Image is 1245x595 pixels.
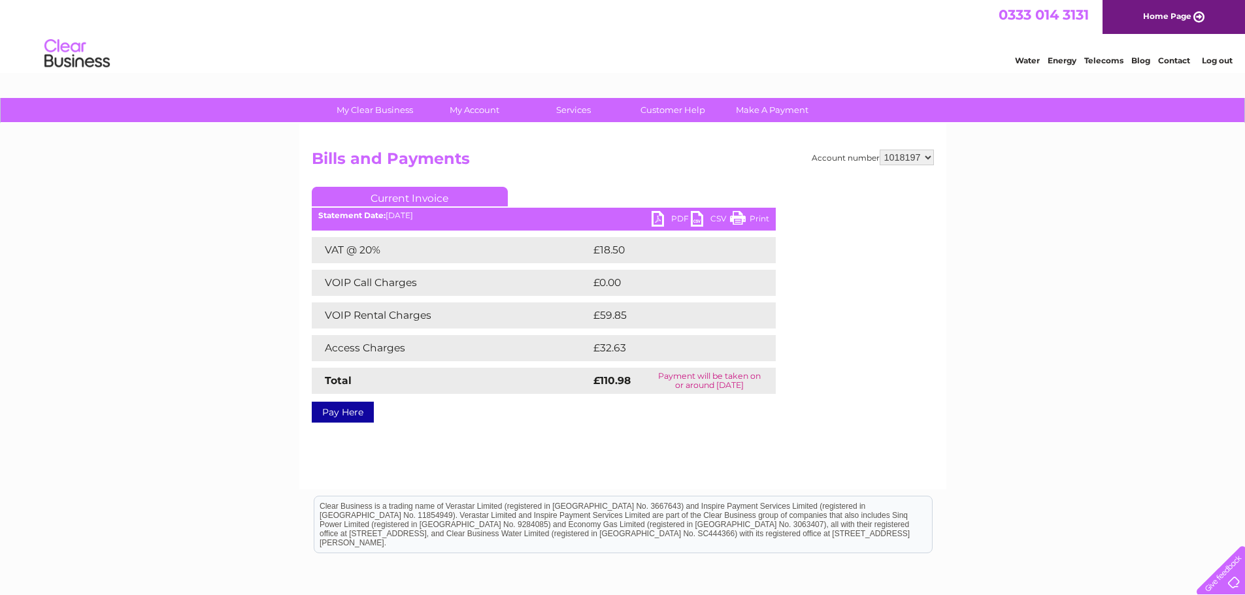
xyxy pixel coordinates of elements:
a: Blog [1131,56,1150,65]
a: My Account [420,98,528,122]
div: [DATE] [312,211,776,220]
td: £32.63 [590,335,749,361]
td: Access Charges [312,335,590,361]
h2: Bills and Payments [312,150,934,174]
td: VOIP Rental Charges [312,302,590,329]
a: PDF [652,211,691,230]
div: Account number [812,150,934,165]
a: Energy [1048,56,1076,65]
a: CSV [691,211,730,230]
td: £59.85 [590,302,750,329]
div: Clear Business is a trading name of Verastar Limited (registered in [GEOGRAPHIC_DATA] No. 3667643... [314,7,932,63]
a: Water [1015,56,1040,65]
a: Telecoms [1084,56,1123,65]
img: logo.png [44,34,110,74]
strong: Total [325,374,352,387]
a: 0333 014 3131 [999,7,1089,23]
td: VOIP Call Charges [312,270,590,296]
a: My Clear Business [321,98,429,122]
a: Make A Payment [718,98,826,122]
td: £18.50 [590,237,748,263]
a: Services [520,98,627,122]
td: VAT @ 20% [312,237,590,263]
a: Contact [1158,56,1190,65]
a: Print [730,211,769,230]
td: Payment will be taken on or around [DATE] [643,368,776,394]
a: Pay Here [312,402,374,423]
b: Statement Date: [318,210,386,220]
a: Current Invoice [312,187,508,206]
a: Log out [1202,56,1233,65]
strong: £110.98 [593,374,631,387]
a: Customer Help [619,98,727,122]
td: £0.00 [590,270,746,296]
